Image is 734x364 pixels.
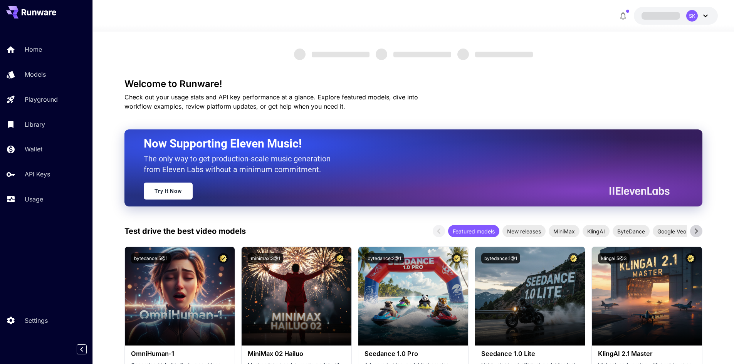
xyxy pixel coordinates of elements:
[568,253,579,263] button: Certified Model – Vetted for best performance and includes a commercial license.
[583,225,610,237] div: KlingAI
[25,144,42,154] p: Wallet
[242,247,351,346] img: alt
[124,79,702,89] h3: Welcome to Runware!
[452,253,462,263] button: Certified Model – Vetted for best performance and includes a commercial license.
[248,253,283,263] button: minimax:3@1
[448,225,499,237] div: Featured models
[124,225,246,237] p: Test drive the best video models
[364,253,404,263] button: bytedance:2@1
[144,153,336,175] p: The only way to get production-scale music generation from Eleven Labs without a minimum commitment.
[613,225,650,237] div: ByteDance
[475,247,585,346] img: alt
[364,350,462,357] h3: Seedance 1.0 Pro
[613,227,650,235] span: ByteDance
[25,70,46,79] p: Models
[502,227,546,235] span: New releases
[634,7,718,25] button: SK
[144,136,664,151] h2: Now Supporting Eleven Music!
[481,350,579,357] h3: Seedance 1.0 Lite
[25,195,43,204] p: Usage
[77,344,87,354] button: Collapse sidebar
[125,247,235,346] img: alt
[25,95,58,104] p: Playground
[448,227,499,235] span: Featured models
[686,10,698,22] div: SK
[549,225,579,237] div: MiniMax
[124,93,418,110] span: Check out your usage stats and API key performance at a glance. Explore featured models, dive int...
[218,253,228,263] button: Certified Model – Vetted for best performance and includes a commercial license.
[25,120,45,129] p: Library
[583,227,610,235] span: KlingAI
[358,247,468,346] img: alt
[549,227,579,235] span: MiniMax
[598,350,695,357] h3: KlingAI 2.1 Master
[131,253,171,263] button: bytedance:5@1
[25,316,48,325] p: Settings
[82,342,92,356] div: Collapse sidebar
[502,225,546,237] div: New releases
[592,247,702,346] img: alt
[248,350,345,357] h3: MiniMax 02 Hailuo
[653,225,691,237] div: Google Veo
[131,350,228,357] h3: OmniHuman‑1
[598,253,630,263] button: klingai:5@3
[653,227,691,235] span: Google Veo
[335,253,345,263] button: Certified Model – Vetted for best performance and includes a commercial license.
[685,253,696,263] button: Certified Model – Vetted for best performance and includes a commercial license.
[25,45,42,54] p: Home
[144,183,193,200] a: Try It Now
[25,169,50,179] p: API Keys
[481,253,520,263] button: bytedance:1@1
